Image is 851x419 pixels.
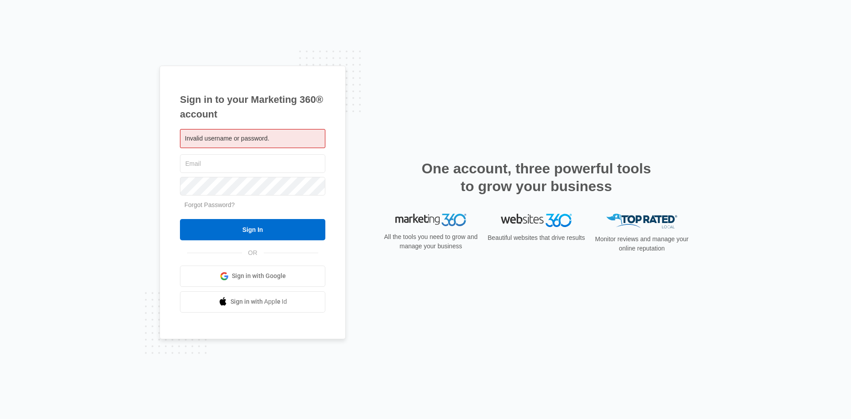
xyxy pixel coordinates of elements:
[180,266,325,287] a: Sign in with Google
[232,271,286,281] span: Sign in with Google
[180,219,325,240] input: Sign In
[419,160,654,195] h2: One account, three powerful tools to grow your business
[606,214,677,228] img: Top Rated Local
[395,214,466,226] img: Marketing 360
[180,291,325,313] a: Sign in with Apple Id
[185,135,269,142] span: Invalid username or password.
[180,92,325,121] h1: Sign in to your Marketing 360® account
[592,235,691,253] p: Monitor reviews and manage your online reputation
[230,297,287,306] span: Sign in with Apple Id
[381,232,480,251] p: All the tools you need to grow and manage your business
[242,248,264,258] span: OR
[501,214,572,227] img: Websites 360
[180,154,325,173] input: Email
[184,201,235,208] a: Forgot Password?
[487,233,586,243] p: Beautiful websites that drive results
